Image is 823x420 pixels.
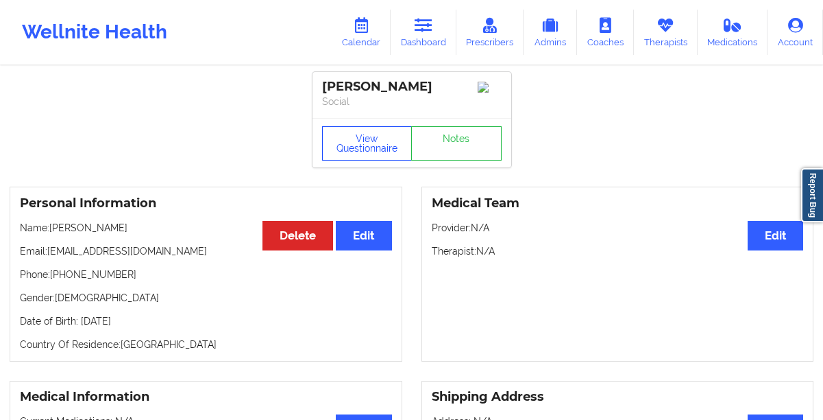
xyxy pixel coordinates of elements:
[262,221,333,250] button: Delete
[20,196,392,211] h3: Personal Information
[322,79,502,95] div: [PERSON_NAME]
[20,314,392,328] p: Date of Birth: [DATE]
[391,10,456,55] a: Dashboard
[20,221,392,235] p: Name: [PERSON_NAME]
[20,291,392,305] p: Gender: [DEMOGRAPHIC_DATA]
[432,196,804,211] h3: Medical Team
[456,10,524,55] a: Prescribers
[332,10,391,55] a: Calendar
[411,126,502,161] a: Notes
[801,168,823,222] a: Report Bug
[20,389,392,405] h3: Medical Information
[432,389,804,405] h3: Shipping Address
[432,244,804,258] p: Therapist: N/A
[478,82,502,93] img: Image%2Fplaceholer-image.png
[322,126,413,161] button: View Questionnaire
[432,221,804,235] p: Provider: N/A
[748,221,803,250] button: Edit
[322,95,502,108] p: Social
[698,10,768,55] a: Medications
[336,221,391,250] button: Edit
[20,338,392,351] p: Country Of Residence: [GEOGRAPHIC_DATA]
[577,10,634,55] a: Coaches
[767,10,823,55] a: Account
[524,10,577,55] a: Admins
[634,10,698,55] a: Therapists
[20,244,392,258] p: Email: [EMAIL_ADDRESS][DOMAIN_NAME]
[20,268,392,281] p: Phone: [PHONE_NUMBER]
